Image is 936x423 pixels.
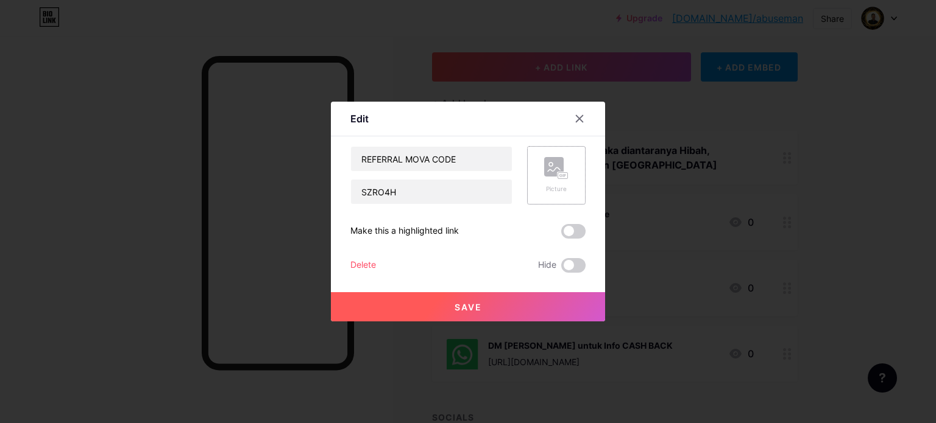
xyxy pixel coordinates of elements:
div: Picture [544,184,569,194]
div: Delete [350,258,376,273]
button: Save [331,292,605,321]
div: Edit [350,111,369,126]
span: Hide [538,258,556,273]
span: Save [455,302,482,312]
input: Title [351,147,512,171]
div: Make this a highlighted link [350,224,459,239]
input: URL [351,180,512,204]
